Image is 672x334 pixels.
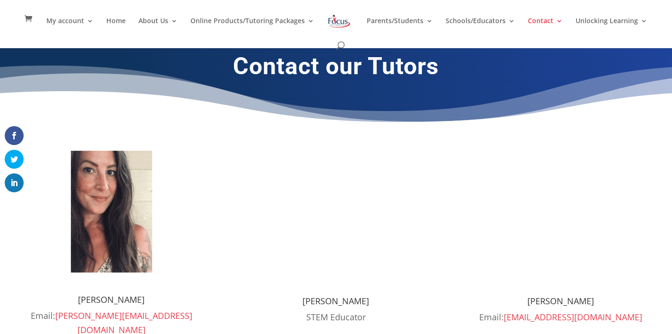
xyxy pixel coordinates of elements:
a: Home [106,17,126,40]
h1: Contact our Tutors [81,52,591,85]
a: My account [46,17,94,40]
a: Online Products/Tutoring Packages [190,17,314,40]
span: [PERSON_NAME] [302,295,369,307]
span: [PERSON_NAME] [527,295,594,307]
a: About Us [138,17,178,40]
a: Contact [528,17,563,40]
img: Focus on Learning [327,13,352,30]
h4: [PERSON_NAME] [17,295,207,308]
p: Email: [466,310,655,333]
p: STEM Educator [241,310,431,333]
a: Parents/Students [367,17,433,40]
a: Unlocking Learning [576,17,647,40]
a: Schools/Educators [446,17,515,40]
a: [EMAIL_ADDRESS][DOMAIN_NAME] [504,311,642,323]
